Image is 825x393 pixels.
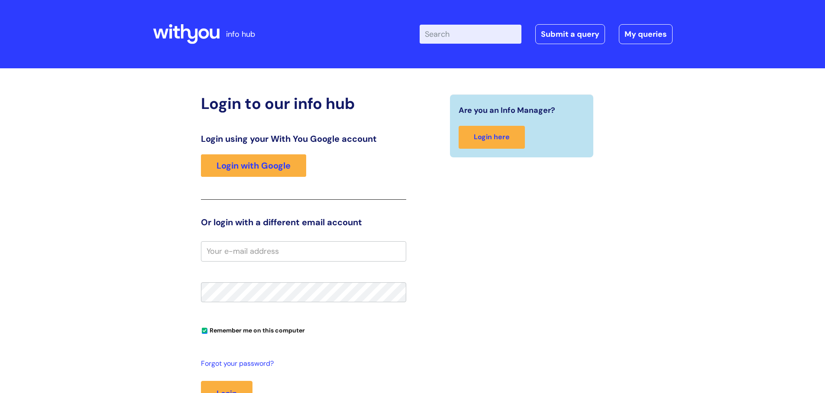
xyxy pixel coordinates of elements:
input: Your e-mail address [201,241,406,261]
div: You can uncheck this option if you're logging in from a shared device [201,323,406,337]
a: Forgot your password? [201,358,402,370]
h3: Login using your With You Google account [201,134,406,144]
a: My queries [619,24,673,44]
p: info hub [226,27,255,41]
h2: Login to our info hub [201,94,406,113]
h3: Or login with a different email account [201,217,406,227]
input: Remember me on this computer [202,328,207,334]
span: Are you an Info Manager? [459,103,555,117]
input: Search [420,25,521,44]
a: Submit a query [535,24,605,44]
a: Login with Google [201,154,306,177]
label: Remember me on this computer [201,325,305,334]
a: Login here [459,126,525,149]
